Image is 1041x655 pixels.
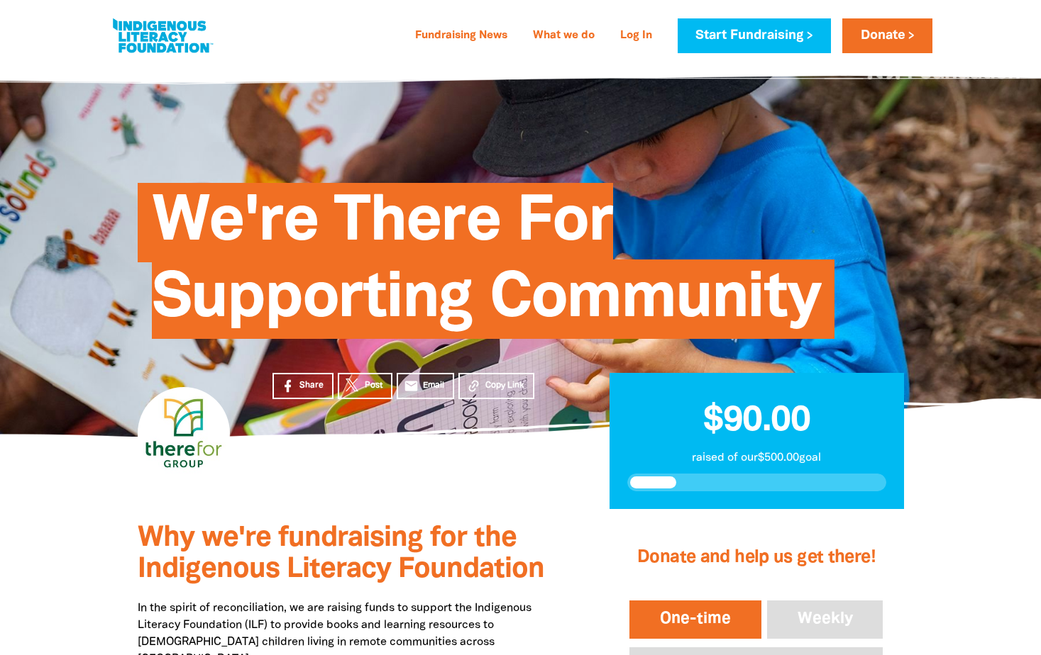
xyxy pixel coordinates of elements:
[458,373,534,399] button: Copy Link
[404,379,419,393] i: email
[612,25,661,47] a: Log In
[627,449,886,466] p: raised of our $500.00 goal
[764,598,886,642] button: Weekly
[703,405,810,437] span: $90.00
[627,530,886,586] h2: Donate and help us get there!
[138,525,544,583] span: Why we're fundraising for the Indigenous Literacy Foundation
[272,373,334,399] a: Share
[842,18,932,53] a: Donate
[299,379,324,392] span: Share
[365,379,382,392] span: Post
[678,18,831,53] a: Start Fundraising
[152,194,820,339] span: We're There For Supporting Community
[423,379,444,392] span: Email
[485,379,524,392] span: Copy Link
[407,25,516,47] a: Fundraising News
[627,598,764,642] button: One-time
[338,373,392,399] a: Post
[397,373,455,399] a: emailEmail
[524,25,603,47] a: What we do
